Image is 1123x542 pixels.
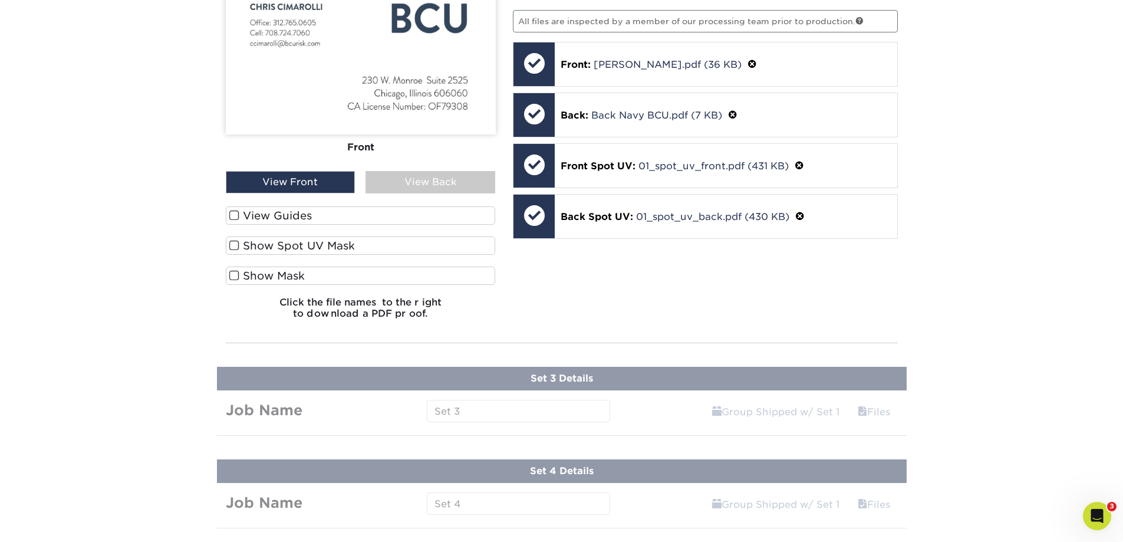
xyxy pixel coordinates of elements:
span: shipping [712,406,722,418]
div: View Back [365,171,495,193]
span: files [858,406,867,418]
iframe: Google Customer Reviews [3,506,100,538]
span: Front Spot UV: [561,160,635,172]
div: Front [226,134,496,160]
a: Group Shipped w/ Set 1 [704,400,847,423]
span: Front: [561,59,591,70]
a: [PERSON_NAME].pdf (36 KB) [594,59,742,70]
div: View Front [226,171,355,193]
a: 01_spot_uv_back.pdf (430 KB) [636,211,789,222]
p: All files are inspected by a member of our processing team prior to production. [513,10,898,32]
a: 01_spot_uv_front.pdf (431 KB) [638,160,789,172]
a: Back Navy BCU.pdf (7 KB) [591,110,722,121]
a: Group Shipped w/ Set 1 [704,492,847,516]
span: Back: [561,110,588,121]
label: View Guides [226,206,496,225]
span: files [858,499,867,510]
a: Files [850,400,898,423]
h6: Click the file names to the right to download a PDF proof. [226,297,496,329]
label: Show Spot UV Mask [226,236,496,255]
span: 3 [1107,502,1117,511]
iframe: Intercom live chat [1083,502,1111,530]
span: shipping [712,499,722,510]
a: Files [850,492,898,516]
label: Show Mask [226,267,496,285]
span: Back Spot UV: [561,211,633,222]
